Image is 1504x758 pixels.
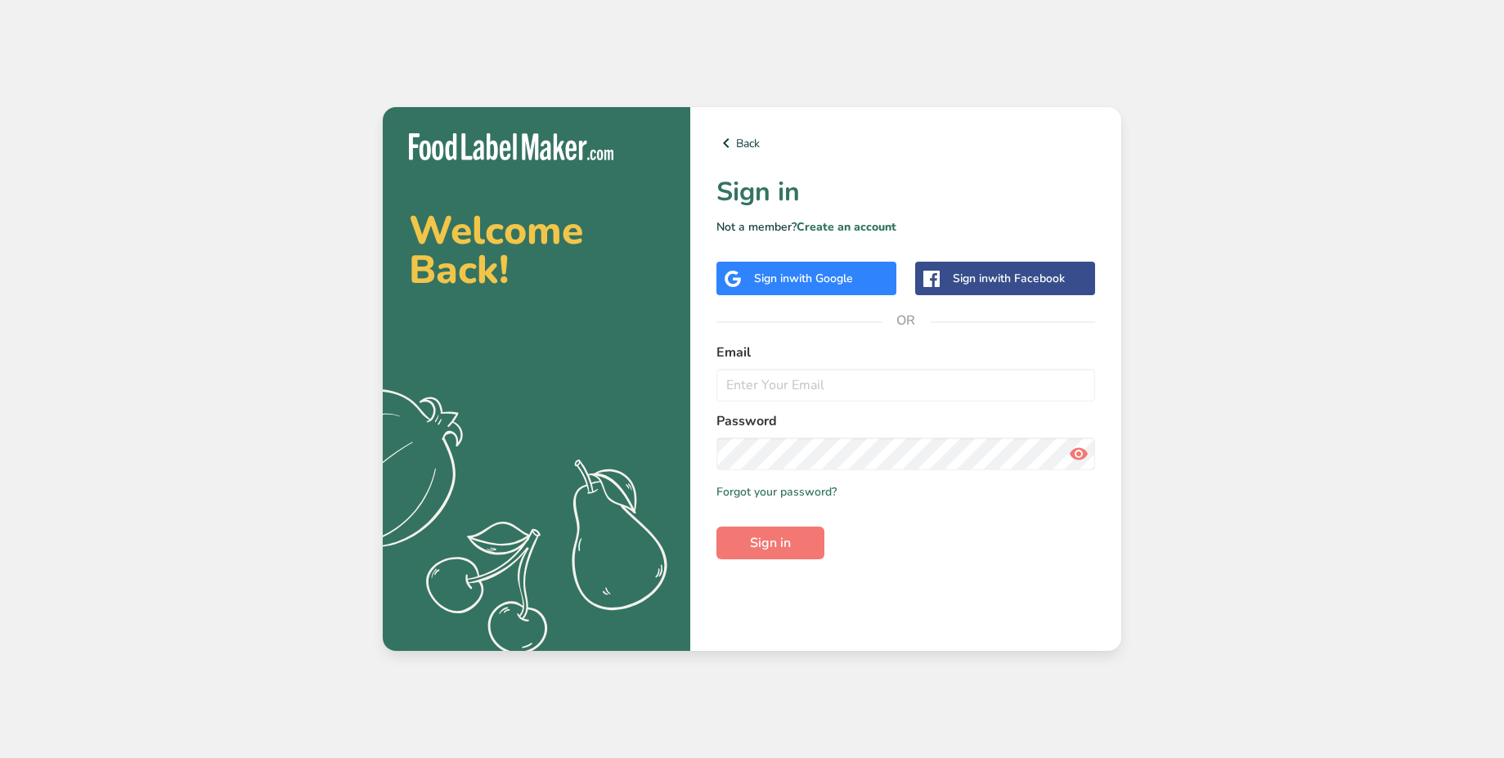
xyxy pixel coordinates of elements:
span: with Google [789,271,853,286]
p: Not a member? [716,218,1095,235]
h2: Welcome Back! [409,211,664,289]
span: Sign in [750,533,791,553]
h1: Sign in [716,173,1095,212]
div: Sign in [754,270,853,287]
div: Sign in [953,270,1065,287]
label: Password [716,411,1095,431]
input: Enter Your Email [716,369,1095,401]
a: Back [716,133,1095,153]
span: with Facebook [988,271,1065,286]
a: Create an account [797,219,896,235]
label: Email [716,343,1095,362]
span: OR [882,296,931,345]
button: Sign in [716,527,824,559]
a: Forgot your password? [716,483,837,500]
img: Food Label Maker [409,133,613,160]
